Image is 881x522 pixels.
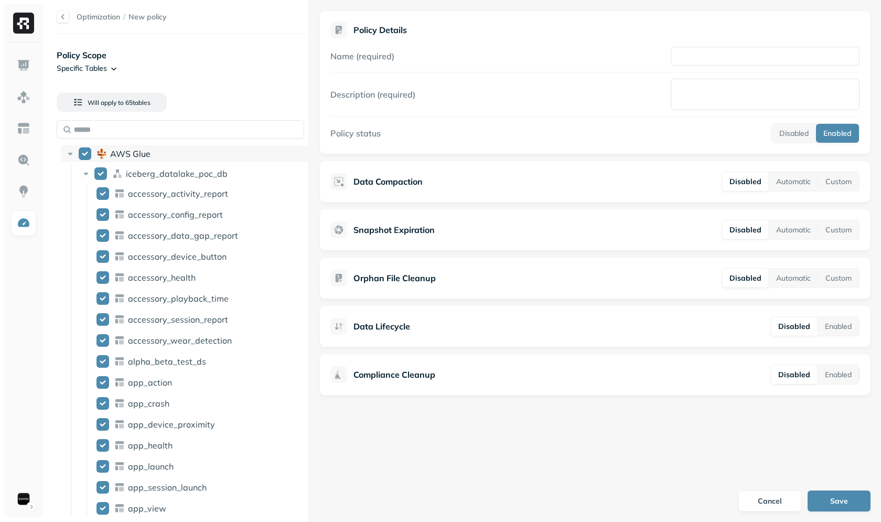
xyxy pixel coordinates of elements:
div: app_actionapp_action [92,374,316,391]
div: accessory_device_buttonaccessory_device_button [92,248,316,265]
button: iceberg_datalake_poc_db [94,167,107,180]
button: Disabled [771,317,818,336]
p: app_health [128,440,173,451]
p: app_crash [128,398,169,409]
p: / [123,12,125,22]
button: Will apply to 65tables [57,93,167,112]
div: accessory_activity_reportaccessory_activity_report [92,185,316,202]
p: Snapshot Expiration [353,223,435,236]
label: Policy status [330,128,381,139]
div: app_viewapp_view [92,500,316,517]
div: accessory_session_reportaccessory_session_report [92,311,316,328]
button: app_action [96,376,109,389]
div: app_launchapp_launch [92,458,316,475]
button: accessory_health [96,271,109,284]
button: app_view [96,502,109,515]
p: Data Lifecycle [353,320,410,333]
button: alpha_beta_test_ds [96,355,109,368]
img: Insights [17,185,30,198]
span: 65 table s [124,99,151,106]
p: accessory_health [128,272,196,283]
button: Save [808,491,871,512]
button: Enabled [818,317,859,336]
div: accessory_healthaccessory_health [92,269,316,286]
img: Query Explorer [17,153,30,167]
p: iceberg_datalake_poc_db [126,168,228,179]
img: Sonos [16,492,31,506]
button: app_crash [96,397,109,410]
p: accessory_device_button [128,251,227,262]
div: AWS GlueAWS Glue [61,145,315,162]
div: iceberg_datalake_poc_dbiceberg_datalake_poc_db [77,165,315,182]
button: Enabled [818,365,859,384]
button: AWS Glue [79,147,91,160]
p: Data Compaction [353,175,423,188]
span: app_device_proximity [128,419,215,430]
p: accessory_wear_detection [128,335,232,346]
button: Disabled [722,172,769,191]
button: app_session_launch [96,481,109,494]
img: Dashboard [17,59,30,72]
p: Policy Scope [57,49,308,61]
button: accessory_data_gap_report [96,229,109,242]
button: Disabled [772,124,816,143]
p: alpha_beta_test_ds [128,356,206,367]
button: app_health [96,439,109,452]
p: accessory_activity_report [128,188,228,199]
span: app_view [128,503,166,514]
p: Policy Details [353,25,407,35]
p: Specific Tables [57,63,107,73]
p: accessory_config_report [128,209,223,220]
button: Custom [818,220,859,239]
div: accessory_data_gap_reportaccessory_data_gap_report [92,227,316,244]
span: New policy [128,12,167,22]
div: app_crashapp_crash [92,395,316,412]
button: Cancel [738,491,801,512]
label: Name (required) [330,51,394,61]
div: app_healthapp_health [92,437,316,454]
button: Custom [818,269,859,287]
img: Asset Explorer [17,122,30,135]
button: accessory_config_report [96,208,109,221]
button: Disabled [771,365,818,384]
button: app_launch [96,460,109,473]
p: app_action [128,377,172,388]
div: accessory_wear_detectionaccessory_wear_detection [92,332,316,349]
button: accessory_wear_detection [96,334,109,347]
img: Assets [17,90,30,104]
button: app_device_proximity [96,418,109,431]
button: Automatic [769,269,818,287]
button: Automatic [769,220,818,239]
p: accessory_session_report [128,314,228,325]
button: accessory_device_button [96,250,109,263]
span: Will apply to [88,99,124,106]
p: app_session_launch [128,482,207,493]
p: accessory_playback_time [128,293,229,304]
div: accessory_config_reportaccessory_config_report [92,206,316,223]
span: AWS Glue [110,148,151,159]
div: app_device_proximityapp_device_proximity [92,416,316,433]
span: accessory_data_gap_report [128,230,238,241]
p: Compliance Cleanup [353,368,435,381]
button: accessory_playback_time [96,292,109,305]
p: app_launch [128,461,174,472]
p: Orphan File Cleanup [353,272,436,284]
button: Custom [818,172,859,191]
a: Optimization [77,12,120,22]
button: Disabled [722,269,769,287]
div: accessory_playback_timeaccessory_playback_time [92,290,316,307]
button: Enabled [816,124,859,143]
